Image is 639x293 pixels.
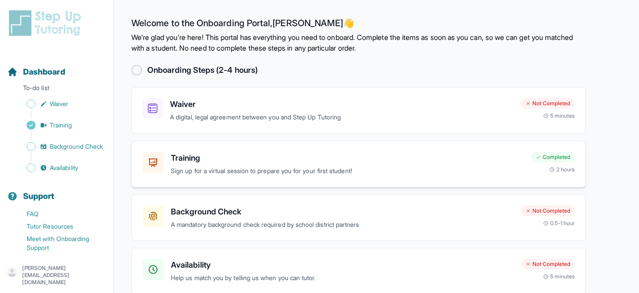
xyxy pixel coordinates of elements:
[131,18,586,32] h2: Welcome to the Onboarding Portal, [PERSON_NAME] 👋
[171,206,514,218] h3: Background Check
[171,259,514,271] h3: Availability
[543,220,575,227] div: 0.5-1 hour
[7,208,113,220] a: FAQ
[7,254,113,266] a: Contact Onboarding Support
[131,32,586,53] p: We're glad you're here! This portal has everything you need to onboard. Complete the items as soo...
[50,142,103,151] span: Background Check
[521,259,575,269] div: Not Completed
[50,121,72,130] span: Training
[147,64,258,76] h2: Onboarding Steps (2-4 hours)
[7,162,113,174] a: Availability
[7,98,113,110] a: Waiver
[7,265,106,286] button: [PERSON_NAME][EMAIL_ADDRESS][DOMAIN_NAME]
[7,233,113,254] a: Meet with Onboarding Support
[7,220,113,233] a: Tutor Resources
[7,119,113,131] a: Training
[170,112,514,123] p: A digital, legal agreement between you and Step Up Tutoring
[50,99,68,108] span: Waiver
[549,166,575,173] div: 2 hours
[131,87,586,134] a: WaiverA digital, legal agreement between you and Step Up TutoringNot Completed5 minutes
[171,273,514,283] p: Help us match you by telling us when you can tutor.
[543,112,575,119] div: 5 minutes
[4,51,110,82] button: Dashboard
[131,194,586,241] a: Background CheckA mandatory background check required by school district partnersNot Completed0.5...
[521,206,575,216] div: Not Completed
[171,152,524,164] h3: Training
[521,98,575,109] div: Not Completed
[22,265,106,286] p: [PERSON_NAME][EMAIL_ADDRESS][DOMAIN_NAME]
[131,141,586,187] a: TrainingSign up for a virtual session to prepare you for your first student!Completed2 hours
[23,190,55,202] span: Support
[7,9,86,37] img: logo
[4,176,110,206] button: Support
[531,152,575,162] div: Completed
[50,163,78,172] span: Availability
[171,166,524,176] p: Sign up for a virtual session to prepare you for your first student!
[170,98,514,111] h3: Waiver
[543,273,575,280] div: 5 minutes
[7,66,65,78] a: Dashboard
[7,140,113,153] a: Background Check
[171,220,514,230] p: A mandatory background check required by school district partners
[23,66,65,78] span: Dashboard
[4,83,110,96] p: To-do list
